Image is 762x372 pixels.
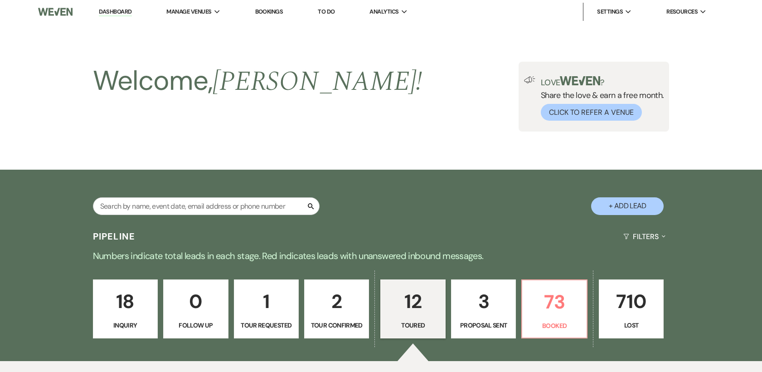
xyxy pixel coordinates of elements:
[535,76,664,121] div: Share the love & earn a free month.
[99,8,131,16] a: Dashboard
[93,62,422,101] h2: Welcome,
[310,286,363,317] p: 2
[169,286,222,317] p: 0
[93,279,158,338] a: 18Inquiry
[386,286,439,317] p: 12
[597,7,623,16] span: Settings
[99,286,152,317] p: 18
[528,321,581,331] p: Booked
[169,320,222,330] p: Follow Up
[599,279,664,338] a: 710Lost
[369,7,398,16] span: Analytics
[93,197,320,215] input: Search by name, event date, email address or phone number
[234,279,299,338] a: 1Tour Requested
[666,7,698,16] span: Resources
[255,8,283,15] a: Bookings
[528,287,581,317] p: 73
[605,286,658,317] p: 710
[560,76,600,85] img: weven-logo-green.svg
[521,279,587,338] a: 73Booked
[318,8,335,15] a: To Do
[620,225,669,249] button: Filters
[605,320,658,330] p: Lost
[240,286,293,317] p: 1
[38,2,73,21] img: Weven Logo
[213,61,422,103] span: [PERSON_NAME] !
[541,76,664,87] p: Love ?
[240,320,293,330] p: Tour Requested
[386,320,439,330] p: Toured
[380,279,445,338] a: 12Toured
[457,320,510,330] p: Proposal Sent
[166,7,211,16] span: Manage Venues
[457,286,510,317] p: 3
[524,76,535,83] img: loud-speaker-illustration.svg
[591,197,664,215] button: + Add Lead
[55,249,708,263] p: Numbers indicate total leads in each stage. Red indicates leads with unanswered inbound messages.
[541,104,642,121] button: Click to Refer a Venue
[99,320,152,330] p: Inquiry
[304,279,369,338] a: 2Tour Confirmed
[451,279,516,338] a: 3Proposal Sent
[163,279,228,338] a: 0Follow Up
[310,320,363,330] p: Tour Confirmed
[93,230,136,243] h3: Pipeline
